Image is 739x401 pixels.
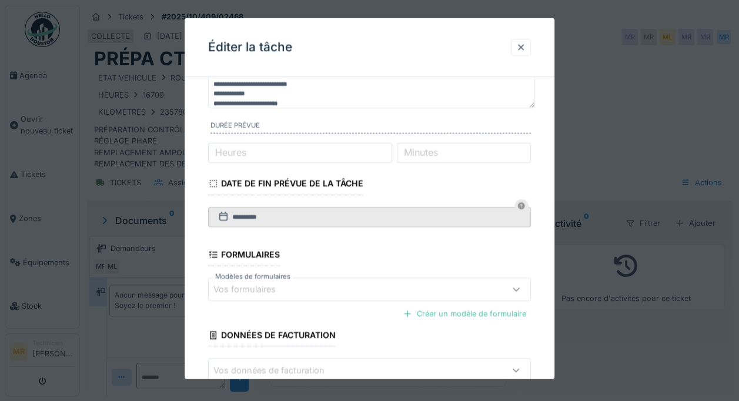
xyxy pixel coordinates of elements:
div: Vos formulaires [213,283,292,296]
div: Créer un modèle de formulaire [398,306,531,322]
label: Durée prévue [210,121,531,133]
label: Minutes [402,145,440,159]
div: Date de fin prévue de la tâche [208,175,363,195]
h3: Éditer la tâche [208,40,292,55]
div: Données de facturation [208,326,336,346]
label: Modèles de formulaires [213,272,293,282]
div: Vos données de facturation [213,363,341,376]
label: Heures [213,145,249,159]
div: Formulaires [208,246,280,266]
label: Description [213,64,254,79]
